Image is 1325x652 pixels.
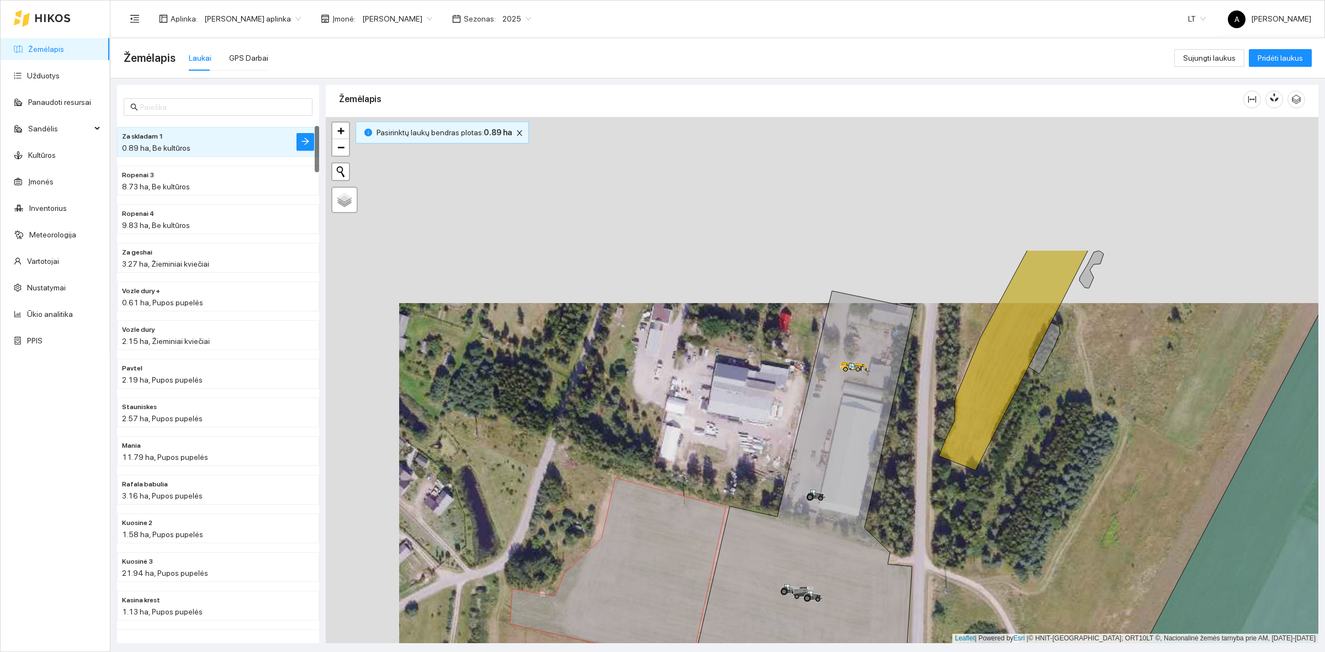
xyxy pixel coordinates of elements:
span: LT [1188,10,1206,27]
span: layout [159,14,168,23]
button: arrow-right [296,133,314,151]
span: − [337,140,344,154]
span: info-circle [364,129,372,136]
span: 3.27 ha, Žieminiai kviečiai [122,259,209,268]
span: Mania [122,441,141,451]
span: 11.79 ha, Pupos pupelės [122,453,208,462]
div: GPS Darbai [229,52,268,64]
span: 2.57 ha, Pupos pupelės [122,414,203,423]
span: Pasirinktų laukų bendras plotas : [377,126,512,139]
span: search [130,103,138,111]
div: Laukai [189,52,211,64]
span: shop [321,14,330,23]
a: Panaudoti resursai [28,98,91,107]
a: Zoom out [332,139,349,156]
span: A [1234,10,1239,28]
button: column-width [1243,91,1261,108]
span: 1.58 ha, Pupos pupelės [122,530,203,539]
span: 9.83 ha, Be kultūros [122,221,190,230]
span: menu-fold [130,14,140,24]
span: Za skladam 1 [122,131,163,142]
span: 8.73 ha, Be kultūros [122,182,190,191]
span: Kuosinė 3 [122,556,153,567]
span: Žemėlapis [124,49,176,67]
a: Įmonės [28,177,54,186]
span: Stauniskes [122,402,157,412]
span: Kuosine 2 [122,518,152,528]
a: Ūkio analitika [27,310,73,319]
span: Pavtel [122,363,142,374]
span: Įmonė : [332,13,356,25]
span: Jerzy Gvozdovicz aplinka [204,10,301,27]
span: close [513,129,526,137]
button: Initiate a new search [332,163,349,180]
span: Vozle dury + [122,286,160,296]
div: | Powered by © HNIT-[GEOGRAPHIC_DATA]; ORT10LT ©, Nacionalinė žemės tarnyba prie AM, [DATE]-[DATE] [952,634,1318,643]
span: Za geshai [122,247,152,258]
button: Pridėti laukus [1249,49,1312,67]
span: [PERSON_NAME] [1228,14,1311,23]
span: Sezonas : [464,13,496,25]
a: Meteorologija [29,230,76,239]
span: Aplinka : [171,13,198,25]
span: | [1027,634,1029,642]
span: 2025 [502,10,531,27]
button: Sujungti laukus [1174,49,1244,67]
a: Zoom in [332,123,349,139]
span: Ropenai 4 [122,209,154,219]
a: Leaflet [955,634,975,642]
span: Sujungti laukus [1183,52,1236,64]
span: 1.13 ha, Pupos pupelės [122,607,203,616]
b: 0.89 ha [484,128,512,137]
a: PPIS [27,336,43,345]
span: 2.19 ha, Pupos pupelės [122,375,203,384]
a: Layers [332,188,357,212]
span: 0.61 ha, Pupos pupelės [122,298,203,307]
a: Žemėlapis [28,45,64,54]
span: Pridėti laukus [1258,52,1303,64]
span: Vozle dury [122,325,155,335]
span: Jerzy Gvozdovič [362,10,432,27]
span: 2.15 ha, Žieminiai kviečiai [122,337,210,346]
span: arrow-right [301,137,310,147]
div: Žemėlapis [339,83,1243,115]
a: Vartotojai [27,257,59,266]
button: menu-fold [124,8,146,30]
button: close [513,126,526,140]
span: 3.16 ha, Pupos pupelės [122,491,203,500]
a: Esri [1014,634,1025,642]
a: Pridėti laukus [1249,54,1312,62]
a: Sujungti laukus [1174,54,1244,62]
span: column-width [1244,95,1260,104]
span: + [337,124,344,137]
a: Užduotys [27,71,60,80]
a: Kultūros [28,151,56,160]
span: Rafala babulia [122,479,168,490]
span: 0.89 ha, Be kultūros [122,144,190,152]
span: Sandėlis [28,118,91,140]
span: Ropenai 3 [122,170,154,181]
span: 21.94 ha, Pupos pupelės [122,569,208,577]
span: Kasina krest [122,595,160,606]
input: Paieška [140,101,306,113]
span: calendar [452,14,461,23]
a: Inventorius [29,204,67,213]
a: Nustatymai [27,283,66,292]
